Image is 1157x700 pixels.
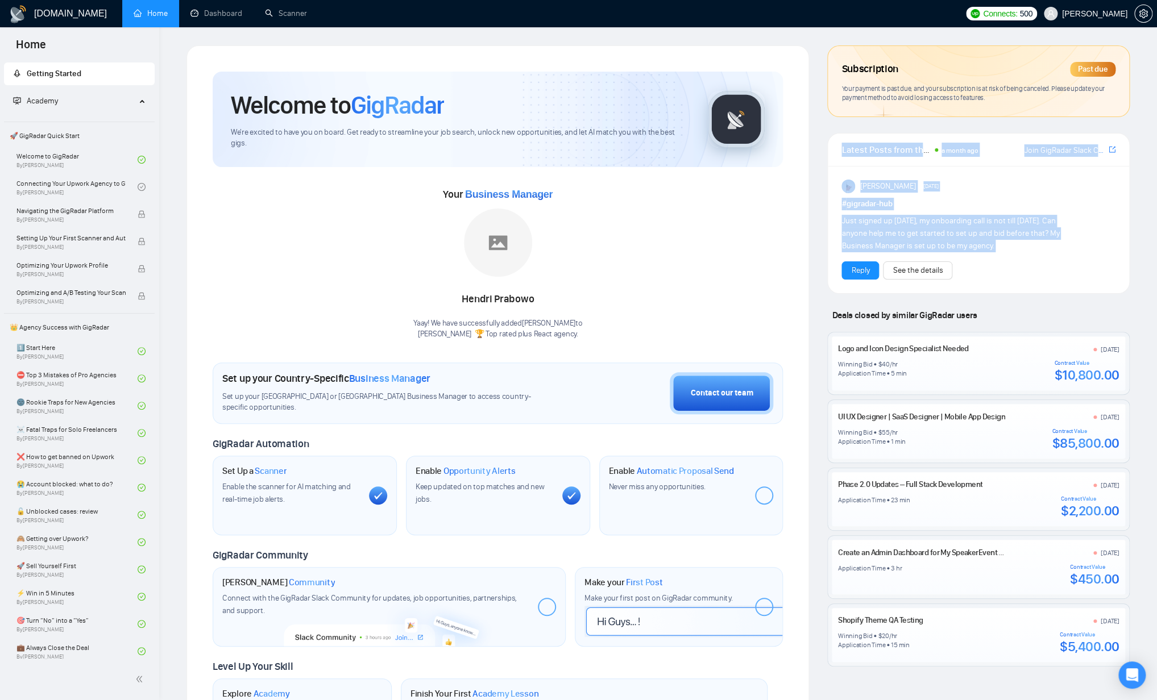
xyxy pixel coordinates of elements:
[1070,570,1119,587] div: $450.00
[9,5,27,23] img: logo
[626,577,662,588] span: First Post
[983,7,1017,20] span: Connects:
[891,495,910,505] div: 23 min
[138,511,146,519] span: check-circle
[349,372,430,385] span: Business Manager
[213,549,308,561] span: GigRadar Community
[838,360,872,369] div: Winning Bid
[138,647,146,655] span: check-circle
[971,9,980,18] img: upwork-logo.png
[465,189,553,200] span: Business Manager
[923,181,939,191] span: [DATE]
[838,480,982,489] a: Phase 2.0 Updates – Full Stack Development
[138,565,146,573] span: check-circle
[1024,144,1106,157] a: Join GigRadar Slack Community
[222,593,517,615] span: Connect with the GigRadar Slack Community for updates, job opportunities, partnerships, and support.
[1101,616,1119,626] div: [DATE]
[1052,428,1119,435] div: Contract Value
[16,216,126,223] span: By [PERSON_NAME]
[841,84,1104,102] span: Your payment is past due, and your subscription is at risk of being canceled. Please update your ...
[231,90,444,120] h1: Welcome to
[1060,638,1119,655] div: $5,400.00
[138,538,146,546] span: check-circle
[138,456,146,464] span: check-circle
[690,387,753,399] div: Contact our team
[1019,7,1032,20] span: 500
[890,360,898,369] div: /hr
[138,238,146,245] span: lock
[16,298,126,305] span: By [PERSON_NAME]
[16,232,126,244] span: Setting Up Your First Scanner and Auto-Bidder
[1101,481,1119,490] div: [DATE]
[464,209,532,277] img: placeholder.png
[27,96,58,106] span: Academy
[1135,9,1152,18] span: setting
[883,261,952,280] button: See the details
[413,329,582,340] p: [PERSON_NAME] 🏆 Top rated plus React agency .
[1109,145,1115,154] span: export
[213,660,293,673] span: Level Up Your Skill
[1054,366,1119,384] div: $10,800.00
[942,147,978,155] span: a month ago
[443,465,516,477] span: Opportunity Alerts
[609,465,734,477] h1: Enable
[16,260,126,271] span: Optimizing Your Upwork Profile
[1109,144,1115,155] a: export
[1101,345,1119,354] div: [DATE]
[254,688,290,699] span: Academy
[4,63,155,85] li: Getting Started
[138,265,146,273] span: lock
[138,347,146,355] span: check-circle
[841,180,855,193] img: Anisuzzaman Khan
[1047,10,1055,18] span: user
[1118,661,1146,689] div: Open Intercom Messenger
[16,475,138,500] a: 😭 Account blocked: what to do?By[PERSON_NAME]
[584,593,732,603] span: Make your first post on GigRadar community.
[138,484,146,491] span: check-circle
[1134,9,1152,18] a: setting
[16,174,138,199] a: Connecting Your Upwork Agency to GigRadarBy[PERSON_NAME]
[1070,62,1115,77] div: Past due
[5,124,154,147] span: 🚀 GigRadar Quick Start
[138,183,146,191] span: check-circle
[878,360,882,369] div: $
[472,688,538,699] span: Academy Lesson
[13,96,58,106] span: Academy
[5,316,154,339] span: 👑 Agency Success with GigRadar
[838,564,885,573] div: Application Time
[838,437,885,446] div: Application Time
[13,97,21,105] span: fund-projection-screen
[138,210,146,218] span: lock
[636,465,733,477] span: Automatic Proposal Send
[7,36,55,60] span: Home
[891,369,907,378] div: 5 min
[838,631,872,640] div: Winning Bid
[138,292,146,300] span: lock
[16,420,138,445] a: ☠️ Fatal Traps for Solo FreelancersBy[PERSON_NAME]
[416,465,516,477] h1: Enable
[138,402,146,410] span: check-circle
[851,264,869,277] a: Reply
[16,339,138,364] a: 1️⃣ Start HereBy[PERSON_NAME]
[891,437,906,446] div: 1 min
[838,640,885,649] div: Application Time
[213,438,309,450] span: GigRadar Automation
[410,688,538,699] h1: Finish Your First
[838,412,1005,422] a: UI UX Designer | SaaS Designer | Mobile App Design
[841,143,931,157] span: Latest Posts from the GigRadar Community
[222,391,553,413] span: Set up your [GEOGRAPHIC_DATA] or [GEOGRAPHIC_DATA] Business Manager to access country-specific op...
[190,9,242,18] a: dashboardDashboard
[1061,502,1119,519] div: $2,200.00
[882,360,890,369] div: 40
[413,290,582,309] div: Hendri Prabowo
[882,631,889,640] div: 20
[138,620,146,628] span: check-circle
[878,428,882,437] div: $
[878,631,882,640] div: $
[838,548,1056,557] a: Create an Admin Dashboard for My SpeakerEvent Finder™ Software
[255,465,287,477] span: Scanner
[670,372,773,414] button: Contact our team
[443,188,553,201] span: Your
[841,198,1115,210] h1: # gigradar-hub
[16,502,138,527] a: 🔓 Unblocked cases: reviewBy[PERSON_NAME]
